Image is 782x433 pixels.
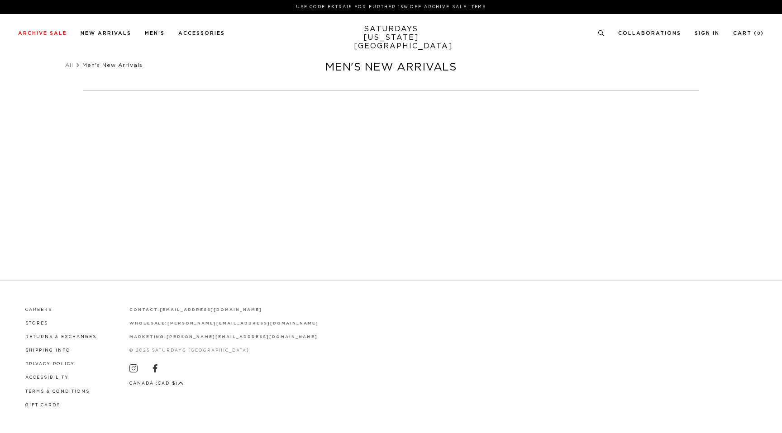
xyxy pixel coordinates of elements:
[733,31,764,36] a: Cart (0)
[25,348,71,353] a: Shipping Info
[25,308,52,312] a: Careers
[178,31,225,36] a: Accessories
[618,31,681,36] a: Collaborations
[145,31,165,36] a: Men's
[25,321,48,325] a: Stores
[129,308,160,312] strong: contact:
[129,380,184,387] button: Canada (CAD $)
[167,321,318,325] a: [PERSON_NAME][EMAIL_ADDRESS][DOMAIN_NAME]
[25,376,69,380] a: Accessibility
[82,62,143,68] span: Men's New Arrivals
[167,335,317,339] a: [PERSON_NAME][EMAIL_ADDRESS][DOMAIN_NAME]
[18,31,67,36] a: Archive Sale
[129,335,167,339] strong: marketing:
[354,25,429,51] a: SATURDAYS[US_STATE][GEOGRAPHIC_DATA]
[65,62,73,68] a: All
[129,347,319,354] p: © 2025 Saturdays [GEOGRAPHIC_DATA]
[22,4,760,10] p: Use Code EXTRA15 for Further 15% Off Archive Sale Items
[757,32,761,36] small: 0
[25,362,75,366] a: Privacy Policy
[25,390,90,394] a: Terms & Conditions
[695,31,720,36] a: Sign In
[160,308,262,312] a: [EMAIL_ADDRESS][DOMAIN_NAME]
[81,31,131,36] a: New Arrivals
[129,321,168,325] strong: wholesale:
[25,403,60,407] a: Gift Cards
[25,335,96,339] a: Returns & Exchanges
